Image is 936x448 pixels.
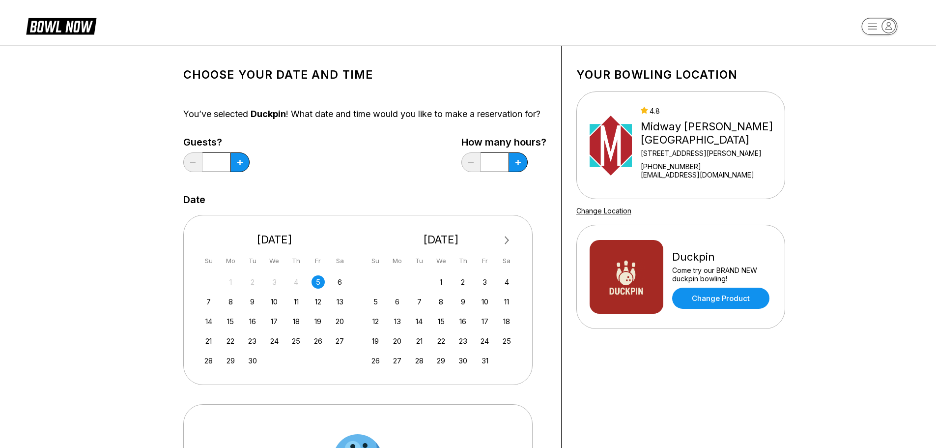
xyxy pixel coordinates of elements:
div: Choose Thursday, October 23rd, 2025 [456,334,470,348]
div: Choose Sunday, September 7th, 2025 [202,295,215,308]
div: Choose Friday, October 17th, 2025 [478,315,491,328]
div: Choose Wednesday, October 29th, 2025 [434,354,448,367]
div: Choose Wednesday, October 15th, 2025 [434,315,448,328]
div: Duckpin [672,250,772,264]
div: Choose Tuesday, October 21st, 2025 [413,334,426,348]
div: [DATE] [365,233,517,246]
div: Choose Wednesday, September 24th, 2025 [268,334,281,348]
div: Su [202,254,215,268]
img: Duckpin [590,240,663,314]
div: Not available Wednesday, September 3rd, 2025 [268,275,281,289]
div: Sa [333,254,346,268]
div: [STREET_ADDRESS][PERSON_NAME] [641,149,780,157]
div: Tu [246,254,259,268]
div: Choose Monday, October 20th, 2025 [391,334,404,348]
div: Choose Sunday, October 5th, 2025 [369,295,382,308]
div: Choose Friday, October 31st, 2025 [478,354,491,367]
div: Choose Monday, October 27th, 2025 [391,354,404,367]
h1: Your bowling location [576,68,785,82]
div: Choose Thursday, September 18th, 2025 [289,315,303,328]
label: How many hours? [461,137,546,148]
div: Choose Friday, September 19th, 2025 [312,315,325,328]
div: Choose Friday, October 3rd, 2025 [478,275,491,289]
div: Fr [312,254,325,268]
div: Mo [224,254,237,268]
div: Mo [391,254,404,268]
label: Date [183,194,205,205]
div: Choose Wednesday, September 10th, 2025 [268,295,281,308]
div: Choose Monday, September 22nd, 2025 [224,334,237,348]
div: Choose Saturday, October 11th, 2025 [500,295,513,308]
div: Choose Tuesday, September 23rd, 2025 [246,334,259,348]
div: Choose Sunday, October 19th, 2025 [369,334,382,348]
div: Fr [478,254,491,268]
div: Choose Thursday, September 11th, 2025 [289,295,303,308]
div: Choose Thursday, September 25th, 2025 [289,334,303,348]
span: Duckpin [251,109,286,119]
div: Choose Monday, September 8th, 2025 [224,295,237,308]
div: Choose Saturday, September 20th, 2025 [333,315,346,328]
div: Th [456,254,470,268]
div: Choose Thursday, October 9th, 2025 [456,295,470,308]
div: We [434,254,448,268]
div: Choose Wednesday, October 8th, 2025 [434,295,448,308]
div: Choose Tuesday, October 7th, 2025 [413,295,426,308]
div: Choose Sunday, September 14th, 2025 [202,315,215,328]
div: We [268,254,281,268]
h1: Choose your Date and time [183,68,546,82]
div: Midway [PERSON_NAME][GEOGRAPHIC_DATA] [641,120,780,147]
div: Choose Friday, October 10th, 2025 [478,295,491,308]
div: Choose Wednesday, October 1st, 2025 [434,275,448,289]
div: month 2025-09 [201,274,348,367]
div: Not available Thursday, September 4th, 2025 [289,275,303,289]
div: [PHONE_NUMBER] [641,162,780,171]
div: Choose Saturday, October 18th, 2025 [500,315,513,328]
div: Choose Thursday, October 2nd, 2025 [456,275,470,289]
div: Choose Tuesday, October 28th, 2025 [413,354,426,367]
div: Choose Friday, September 12th, 2025 [312,295,325,308]
div: Choose Friday, September 5th, 2025 [312,275,325,289]
div: Choose Thursday, October 30th, 2025 [456,354,470,367]
div: Choose Monday, October 13th, 2025 [391,315,404,328]
div: Choose Friday, September 26th, 2025 [312,334,325,348]
div: Choose Monday, September 15th, 2025 [224,315,237,328]
div: Choose Sunday, September 21st, 2025 [202,334,215,348]
div: Choose Tuesday, September 30th, 2025 [246,354,259,367]
a: Change Location [576,207,631,215]
a: Change Product [672,288,769,309]
div: Choose Monday, October 6th, 2025 [391,295,404,308]
button: Next Month [499,233,515,248]
div: month 2025-10 [368,274,515,367]
div: Come try our BRAND NEW duckpin bowling! [672,266,772,283]
div: Choose Friday, October 24th, 2025 [478,334,491,348]
div: Choose Thursday, October 16th, 2025 [456,315,470,328]
div: Choose Wednesday, October 22nd, 2025 [434,334,448,348]
div: Choose Saturday, September 27th, 2025 [333,334,346,348]
div: Choose Monday, September 29th, 2025 [224,354,237,367]
div: Not available Tuesday, September 2nd, 2025 [246,275,259,289]
img: Midway Bowling - Carlisle [590,109,632,182]
div: Choose Saturday, September 6th, 2025 [333,275,346,289]
div: Tu [413,254,426,268]
div: Th [289,254,303,268]
a: [EMAIL_ADDRESS][DOMAIN_NAME] [641,171,780,179]
div: Not available Monday, September 1st, 2025 [224,275,237,289]
label: Guests? [183,137,250,148]
div: Choose Sunday, October 26th, 2025 [369,354,382,367]
div: Choose Saturday, September 13th, 2025 [333,295,346,308]
div: Choose Sunday, October 12th, 2025 [369,315,382,328]
div: 4.8 [641,107,780,115]
div: Choose Saturday, October 25th, 2025 [500,334,513,348]
div: Sa [500,254,513,268]
div: Choose Saturday, October 4th, 2025 [500,275,513,289]
div: Choose Tuesday, September 9th, 2025 [246,295,259,308]
div: [DATE] [199,233,351,246]
div: Choose Sunday, September 28th, 2025 [202,354,215,367]
div: Choose Tuesday, September 16th, 2025 [246,315,259,328]
div: Choose Wednesday, September 17th, 2025 [268,315,281,328]
div: Choose Tuesday, October 14th, 2025 [413,315,426,328]
div: Su [369,254,382,268]
div: You’ve selected ! What date and time would you like to make a reservation for? [183,109,546,119]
